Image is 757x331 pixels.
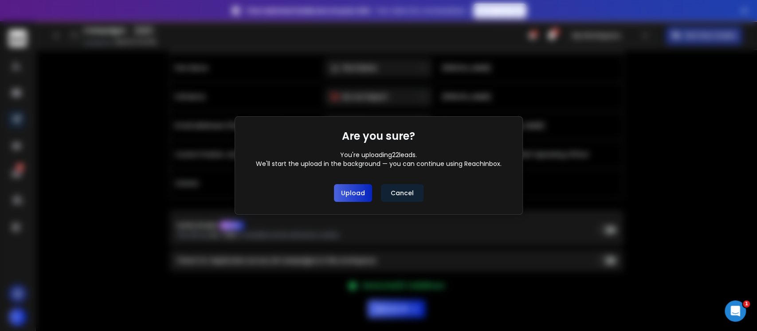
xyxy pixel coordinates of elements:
span: 1 [743,300,750,307]
h1: Are you sure? [342,129,415,143]
button: Upload [334,184,372,202]
iframe: Intercom live chat [725,300,746,322]
p: You're uploading 22 lead s . We'll start the upload in the background — you can continue using Re... [256,150,502,168]
button: Cancel [381,184,424,202]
